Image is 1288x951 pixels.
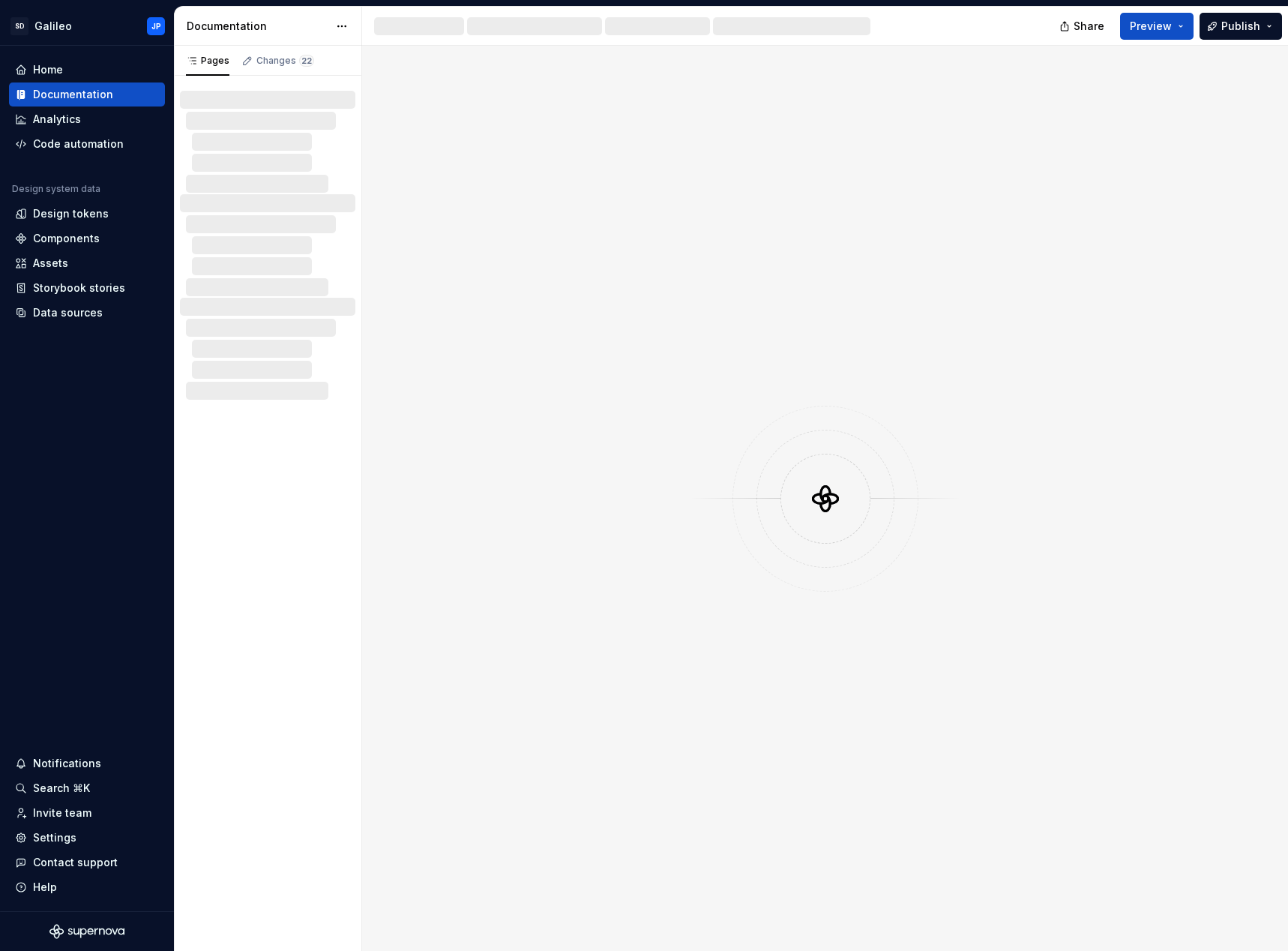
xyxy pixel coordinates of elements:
[33,756,101,771] div: Notifications
[1120,13,1194,40] button: Preview
[9,751,165,775] button: Notifications
[33,256,68,271] div: Assets
[9,251,165,275] a: Assets
[9,826,165,850] a: Settings
[3,10,171,42] button: SDGalileoJP
[256,55,314,67] div: Changes
[1200,13,1282,40] button: Publish
[1130,19,1172,34] span: Preview
[151,20,161,32] div: JP
[9,132,165,156] a: Code automation
[186,55,229,67] div: Pages
[33,830,76,845] div: Settings
[10,17,28,35] div: SD
[9,202,165,226] a: Design tokens
[33,136,124,151] div: Code automation
[9,801,165,825] a: Invite team
[33,880,57,895] div: Help
[33,62,63,77] div: Home
[33,855,118,870] div: Contact support
[33,781,90,796] div: Search ⌘K
[34,19,72,34] div: Galileo
[9,875,165,899] button: Help
[33,280,125,295] div: Storybook stories
[299,55,314,67] span: 22
[33,305,103,320] div: Data sources
[9,107,165,131] a: Analytics
[9,776,165,800] button: Search ⌘K
[33,112,81,127] div: Analytics
[49,924,124,939] svg: Supernova Logo
[33,87,113,102] div: Documentation
[1221,19,1260,34] span: Publish
[9,58,165,82] a: Home
[9,276,165,300] a: Storybook stories
[12,183,100,195] div: Design system data
[1074,19,1104,34] span: Share
[33,805,91,820] div: Invite team
[187,19,328,34] div: Documentation
[1052,13,1114,40] button: Share
[9,82,165,106] a: Documentation
[33,231,100,246] div: Components
[9,226,165,250] a: Components
[9,850,165,874] button: Contact support
[9,301,165,325] a: Data sources
[33,206,109,221] div: Design tokens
